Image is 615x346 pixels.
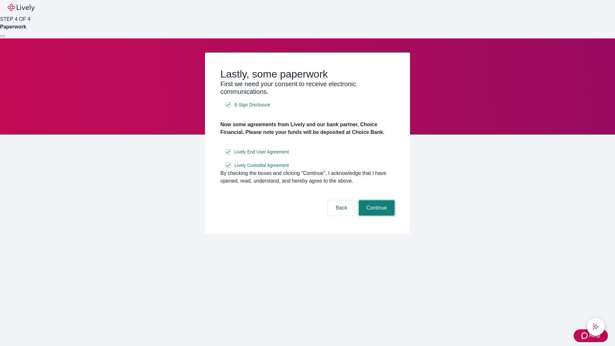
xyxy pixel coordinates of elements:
[234,162,289,169] span: Lively Custodial Agreement
[233,148,290,156] a: e-sign disclosure document
[589,332,600,340] span: Help
[220,169,395,185] div: By checking the boxes and clicking “Continue", I acknowledge that I have opened, read, understand...
[328,200,355,216] button: Back
[220,80,395,95] h3: First we need your consent to receive electronic communications.
[359,200,395,216] button: Continue
[220,68,395,80] h2: Lastly, some paperwork
[220,121,395,136] h4: Now some agreements from Lively and our bank partner, Choice Financial. Please note your funds wi...
[593,324,599,330] svg: Lively AI Assistant
[234,102,270,108] span: E-Sign Disclosure
[581,332,589,340] svg: Zendesk support icon
[233,101,271,109] a: e-sign disclosure document
[8,4,35,12] img: Lively
[587,318,605,336] button: chat
[234,149,289,155] span: Lively End User Agreement
[233,161,290,169] a: e-sign disclosure document
[574,329,608,342] button: Zendesk support iconHelp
